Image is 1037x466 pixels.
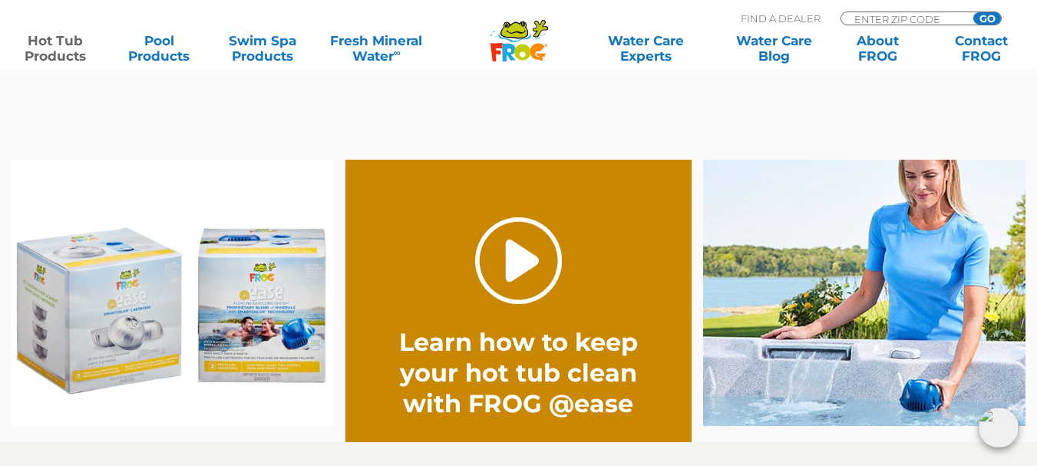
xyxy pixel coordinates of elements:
[119,33,200,64] a: PoolProducts
[580,33,711,64] a: Water CareExperts
[853,12,956,25] input: Zip Code Form
[12,160,334,427] img: Ease Packaging
[973,12,1001,25] input: GO
[394,47,401,58] sup: ∞
[941,33,1022,64] a: ContactFROG
[15,33,96,64] a: Hot TubProducts
[223,33,303,64] a: Swim SpaProducts
[741,12,821,25] p: Find A Dealer
[475,217,562,304] a: Play Video
[734,33,814,64] a: Water CareBlog
[703,160,1025,427] img: fpo-flippin-frog-2
[380,327,656,419] h2: Learn how to keep your hot tub clean with FROG @ease
[837,33,918,64] a: AboutFROG
[979,408,1019,448] img: openIcon
[326,33,427,64] a: Fresh MineralWater∞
